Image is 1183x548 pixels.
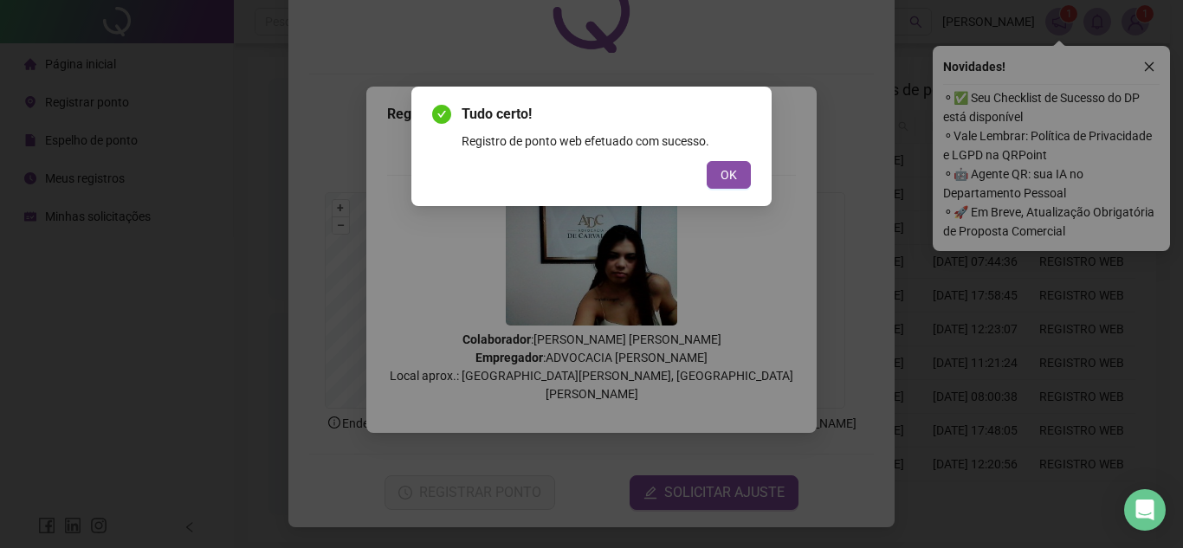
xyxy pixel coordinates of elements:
span: check-circle [432,105,451,124]
span: OK [721,165,737,184]
div: Open Intercom Messenger [1124,489,1166,531]
div: Registro de ponto web efetuado com sucesso. [462,132,751,151]
button: OK [707,161,751,189]
span: Tudo certo! [462,104,751,125]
